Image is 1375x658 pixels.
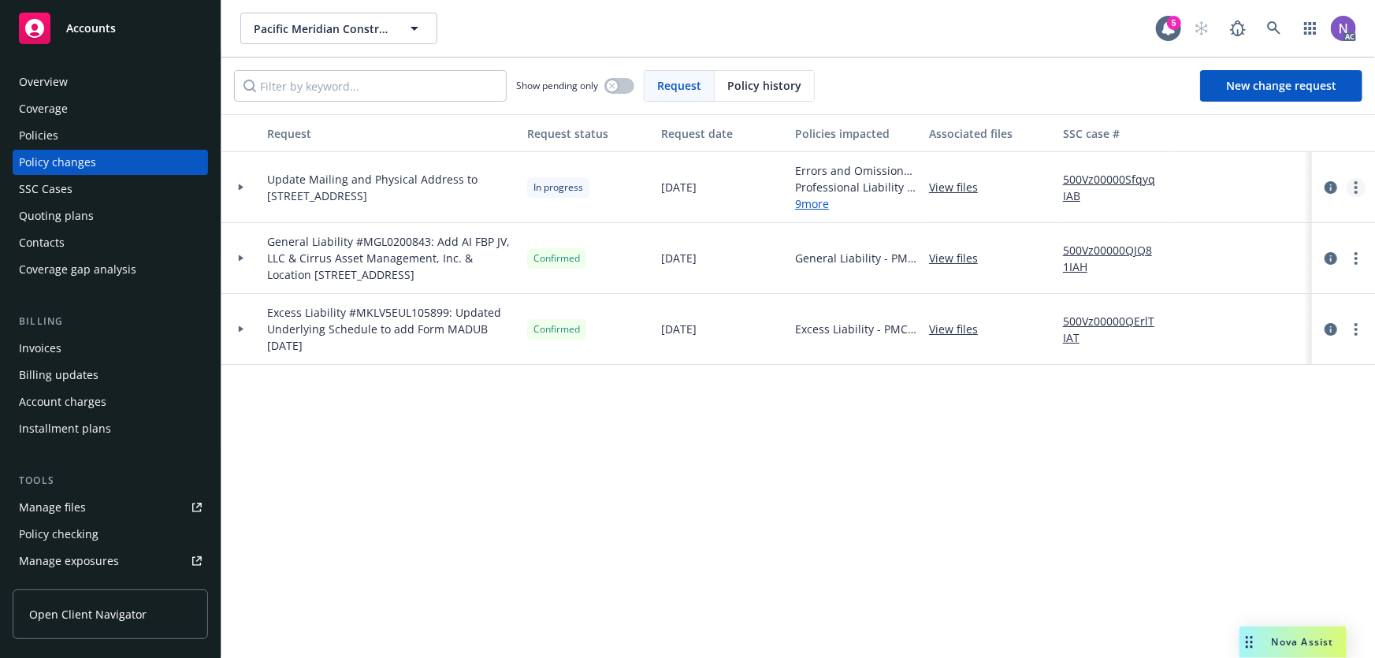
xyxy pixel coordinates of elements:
[1200,70,1362,102] a: New change request
[516,79,598,92] span: Show pending only
[13,257,208,282] a: Coverage gap analysis
[267,304,515,354] span: Excess Liability #MKLV5EUL105899: Updated Underlying Schedule to add Form MADUB [DATE]
[13,336,208,361] a: Invoices
[19,177,72,202] div: SSC Cases
[795,250,916,266] span: General Liability - PMC General Liability
[533,251,580,266] span: Confirmed
[19,548,119,574] div: Manage exposures
[657,77,701,94] span: Request
[13,548,208,574] a: Manage exposures
[19,123,58,148] div: Policies
[19,575,122,600] div: Manage certificates
[727,77,801,94] span: Policy history
[929,250,990,266] a: View files
[1226,78,1336,93] span: New change request
[795,162,916,179] span: Errors and Omissions - Pacific Meridian Construction
[1186,13,1217,44] a: Start snowing
[267,171,515,204] span: Update Mailing and Physical Address to [STREET_ADDRESS]
[1321,249,1340,268] a: circleInformation
[13,69,208,95] a: Overview
[254,20,390,37] span: Pacific Meridian Construction, Inc. & RF10 Inspections, Inc.
[19,69,68,95] div: Overview
[1258,13,1290,44] a: Search
[661,321,697,337] span: [DATE]
[29,606,147,623] span: Open Client Navigator
[13,150,208,175] a: Policy changes
[923,114,1057,152] button: Associated files
[13,203,208,229] a: Quoting plans
[19,495,86,520] div: Manage files
[19,230,65,255] div: Contacts
[13,6,208,50] a: Accounts
[661,250,697,266] span: [DATE]
[1272,635,1334,649] span: Nova Assist
[1063,242,1169,275] a: 500Vz00000QJQ81IAH
[1063,125,1169,142] div: SSC case #
[13,495,208,520] a: Manage files
[1321,178,1340,197] a: circleInformation
[19,203,94,229] div: Quoting plans
[1295,13,1326,44] a: Switch app
[234,70,507,102] input: Filter by keyword...
[929,179,990,195] a: View files
[221,152,261,223] div: Toggle Row Expanded
[1063,171,1169,204] a: 500Vz00000SfqyqIAB
[19,257,136,282] div: Coverage gap analysis
[795,321,916,337] span: Excess Liability - PMC Excess Liability
[795,125,916,142] div: Policies impacted
[533,322,580,336] span: Confirmed
[19,416,111,441] div: Installment plans
[795,195,916,212] a: 9 more
[13,473,208,489] div: Tools
[221,223,261,294] div: Toggle Row Expanded
[1222,13,1254,44] a: Report a Bug
[13,96,208,121] a: Coverage
[13,522,208,547] a: Policy checking
[533,180,583,195] span: In progress
[1347,249,1366,268] a: more
[661,179,697,195] span: [DATE]
[1063,313,1169,346] a: 500Vz00000QErlTIAT
[13,389,208,415] a: Account charges
[1347,178,1366,197] a: more
[789,114,923,152] button: Policies impacted
[1321,320,1340,339] a: circleInformation
[929,321,990,337] a: View files
[19,362,98,388] div: Billing updates
[66,22,116,35] span: Accounts
[240,13,437,44] button: Pacific Meridian Construction, Inc. & RF10 Inspections, Inc.
[19,522,98,547] div: Policy checking
[1239,626,1347,658] button: Nova Assist
[1331,16,1356,41] img: photo
[13,230,208,255] a: Contacts
[795,179,916,195] span: Professional Liability - With Cyber - RF10 INSPECTION, INC.
[19,96,68,121] div: Coverage
[13,362,208,388] a: Billing updates
[221,294,261,365] div: Toggle Row Expanded
[1347,320,1366,339] a: more
[261,114,521,152] button: Request
[19,389,106,415] div: Account charges
[13,177,208,202] a: SSC Cases
[655,114,789,152] button: Request date
[661,125,782,142] div: Request date
[267,233,515,283] span: General Liability #MGL0200843: Add AI FBP JV, LLC & Cirrus Asset Management, Inc. & Location [STR...
[1167,16,1181,30] div: 5
[19,336,61,361] div: Invoices
[13,314,208,329] div: Billing
[1239,626,1259,658] div: Drag to move
[19,150,96,175] div: Policy changes
[13,575,208,600] a: Manage certificates
[1057,114,1175,152] button: SSC case #
[267,125,515,142] div: Request
[13,416,208,441] a: Installment plans
[521,114,655,152] button: Request status
[13,123,208,148] a: Policies
[929,125,1050,142] div: Associated files
[527,125,648,142] div: Request status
